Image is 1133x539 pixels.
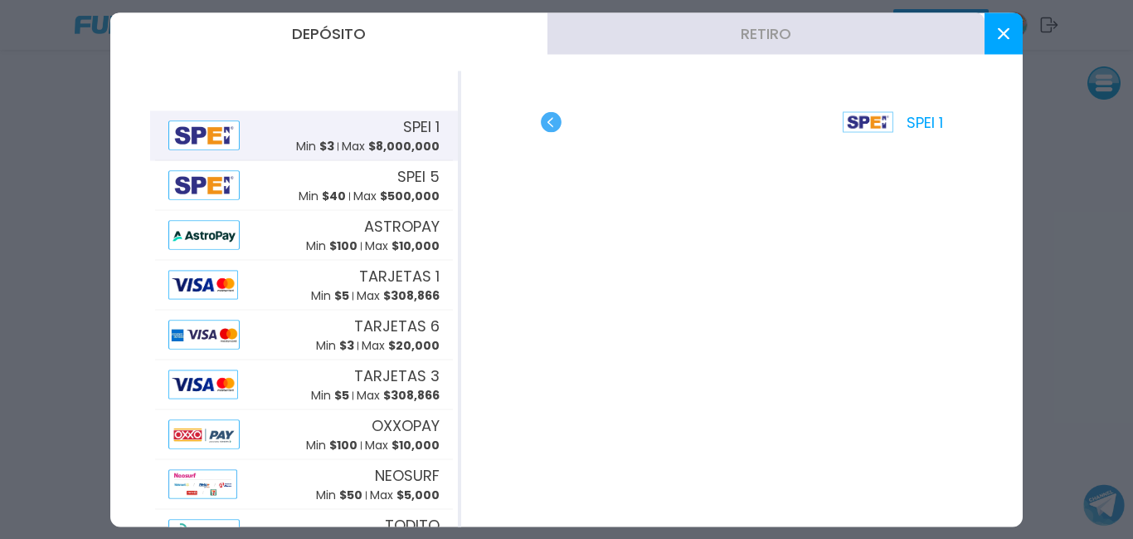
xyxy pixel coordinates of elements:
span: SPEI 5 [397,165,440,188]
span: OXXOPAY [372,414,440,437]
span: $ 10,000 [391,437,440,453]
button: AlipayOXXOPAYMin $100Max $10,000 [150,409,458,459]
button: AlipaySPEI 1Min $3Max $8,000,000 [150,110,458,160]
button: AlipayTARJETAS 1Min $5Max $308,866 [150,260,458,310]
span: $ 100 [329,437,357,453]
img: Platform Logo [843,111,893,132]
span: $ 20,000 [388,337,440,354]
span: TARJETAS 3 [354,365,440,387]
img: Alipay [168,120,240,149]
button: AlipayTARJETAS 6Min $3Max $20,000 [150,310,458,360]
p: Min [316,487,362,504]
span: $ 5,000 [396,487,440,503]
span: $ 308,866 [383,387,440,404]
span: $ 10,000 [391,238,440,254]
span: $ 308,866 [383,287,440,304]
p: Min [306,238,357,255]
span: $ 100 [329,238,357,254]
span: $ 3 [339,337,354,354]
img: Alipay [168,220,240,249]
button: Depósito [110,12,547,54]
p: SPEI 1 [843,110,943,133]
span: SPEI 1 [403,115,440,138]
span: $ 50 [339,487,362,503]
p: Max [362,337,440,355]
img: Alipay [168,419,240,448]
span: $ 5 [334,287,349,304]
p: Max [370,487,440,504]
span: TARJETAS 6 [354,315,440,337]
p: Min [311,387,349,404]
p: Max [365,238,440,255]
span: $ 5 [334,387,349,404]
button: AlipaySPEI 5Min $40Max $500,000 [150,160,458,210]
span: $ 3 [319,138,334,154]
span: $ 40 [322,188,346,204]
img: Alipay [168,170,240,199]
p: Min [299,188,346,205]
p: Max [357,287,440,305]
p: Min [311,287,349,305]
p: Max [357,387,440,404]
span: $ 8,000,000 [368,138,440,154]
span: TARJETAS 1 [359,265,440,287]
img: Alipay [168,270,238,299]
span: ASTROPAY [364,215,440,238]
p: Min [316,337,354,355]
img: Alipay [168,370,238,399]
span: NEOSURF [375,464,440,487]
span: TODITO [385,514,440,537]
p: Max [365,437,440,454]
img: Alipay [168,320,240,349]
img: Alipay [168,469,237,498]
p: Min [296,138,334,155]
button: Retiro [547,12,985,54]
button: AlipayTARJETAS 3Min $5Max $308,866 [150,360,458,409]
button: AlipayNEOSURFMin $50Max $5,000 [150,459,458,509]
span: $ 500,000 [380,188,440,204]
p: Min [306,437,357,454]
button: AlipayASTROPAYMin $100Max $10,000 [150,210,458,260]
p: Max [353,188,440,205]
p: Max [342,138,440,155]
